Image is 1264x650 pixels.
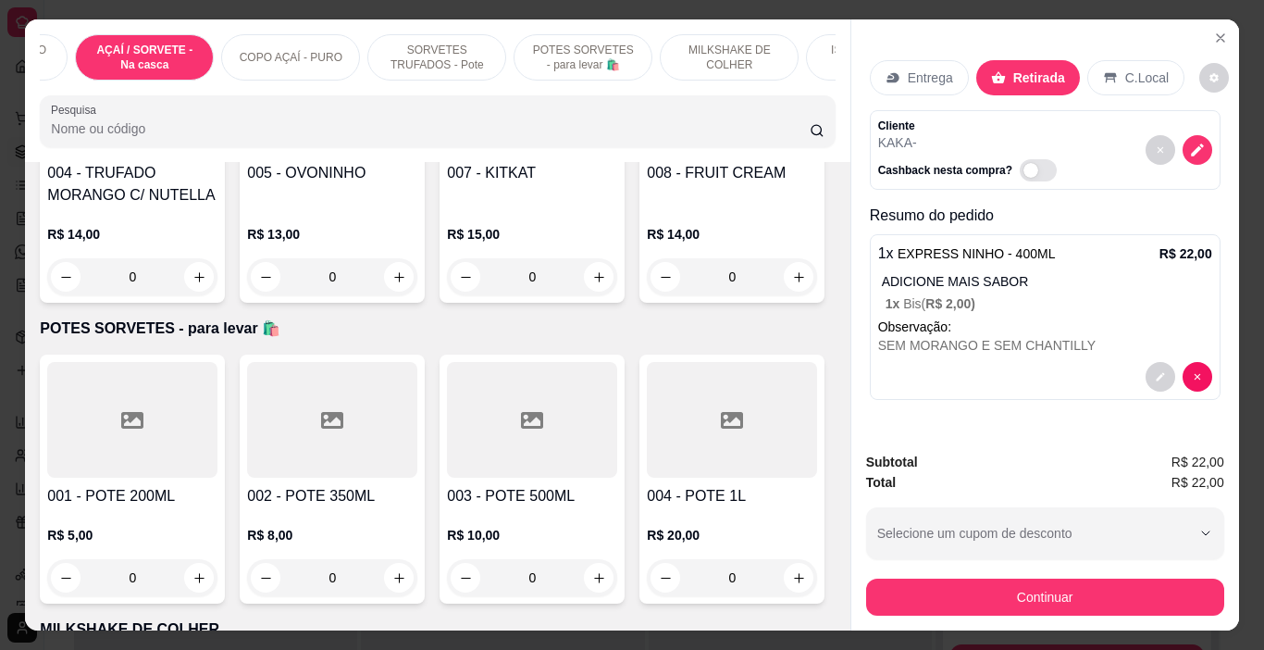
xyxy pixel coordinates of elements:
span: R$ 2,00 ) [925,296,975,311]
p: POTES SORVETES - para levar 🛍️ [40,318,835,340]
span: 1 x [886,296,903,311]
p: ISO TRUFADOS - Marmitex 800ml [822,43,929,72]
button: increase-product-quantity [784,262,813,292]
p: KAKA - [878,133,1064,152]
button: increase-product-quantity [184,262,214,292]
button: increase-product-quantity [584,262,613,292]
h4: 004 - POTE 1L [647,485,817,507]
button: decrease-product-quantity [251,262,280,292]
h4: 008 - FRUIT CREAM [647,162,817,184]
p: R$ 22,00 [1159,244,1212,263]
button: Selecione um cupom de desconto [866,507,1224,559]
p: MILKSHAKE DE COLHER [675,43,783,72]
p: R$ 14,00 [647,225,817,244]
h4: 002 - POTE 350ML [247,485,417,507]
button: Close [1206,23,1235,53]
p: Entrega [908,69,953,87]
p: C.Local [1125,69,1169,87]
span: R$ 22,00 [1171,452,1224,472]
label: Pesquisa [51,102,103,118]
input: Pesquisa [51,119,810,138]
h4: 001 - POTE 200ML [47,485,217,507]
button: decrease-product-quantity [1183,135,1212,165]
p: Cliente [878,119,1064,133]
h4: 003 - POTE 500ML [447,485,617,507]
strong: Total [866,475,896,490]
h4: 005 - OVONINHO [247,162,417,184]
p: R$ 8,00 [247,526,417,544]
p: AÇAÍ / SORVETE - Na casca [91,43,198,72]
p: R$ 5,00 [47,526,217,544]
p: 1 x [878,243,1056,265]
p: R$ 14,00 [47,225,217,244]
button: Continuar [866,579,1224,616]
p: COPO AÇAÍ - PURO [240,50,342,65]
button: decrease-product-quantity [451,262,480,292]
label: Automatic updates [1020,159,1064,181]
strong: Subtotal [866,455,918,469]
p: ADICIONE MAIS SABOR [882,272,1212,291]
button: decrease-product-quantity [1146,362,1175,392]
p: R$ 20,00 [647,526,817,544]
p: POTES SORVETES - para levar 🛍️ [529,43,637,72]
p: Resumo do pedido [870,205,1221,227]
p: Cashback nesta compra? [878,163,1012,178]
p: MILKSHAKE DE COLHER [40,619,835,641]
p: SORVETES TRUFADOS - Pote [383,43,490,72]
div: SEM MORANGO E SEM CHANTILLY [878,336,1212,355]
button: decrease-product-quantity [1199,63,1229,93]
button: decrease-product-quantity [651,262,680,292]
p: Observação: [878,318,1212,336]
p: Bis ( [886,294,1212,313]
span: R$ 22,00 [1171,472,1224,493]
h4: 007 - KITKAT [447,162,617,184]
p: R$ 10,00 [447,526,617,544]
p: R$ 15,00 [447,225,617,244]
button: decrease-product-quantity [1146,135,1175,165]
span: EXPRESS NINHO - 400ML [898,246,1055,261]
p: R$ 13,00 [247,225,417,244]
button: decrease-product-quantity [1183,362,1212,392]
p: Retirada [1013,69,1065,87]
h4: 004 - TRUFADO MORANGO C/ NUTELLA [47,162,217,206]
button: increase-product-quantity [384,262,414,292]
button: decrease-product-quantity [51,262,81,292]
